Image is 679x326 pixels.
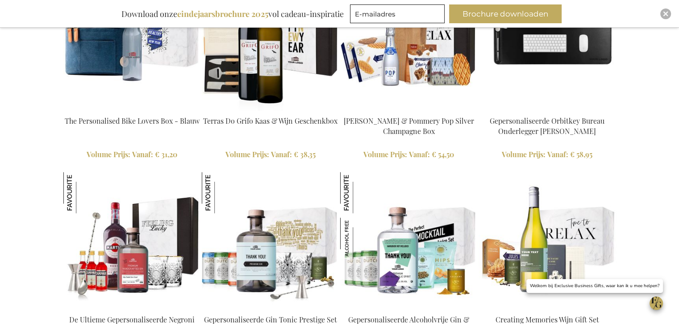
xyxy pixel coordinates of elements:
img: The Ultimate Personalized Negroni Cocktail Set [63,172,201,310]
a: Gepersonaliseerde Orbitkey Bureau Onderlegger Slim - Zwart [479,105,616,113]
span: Volume Prijs: [363,150,407,159]
img: Gepersonaliseerde Gin Tonic Prestige Set [202,172,243,213]
img: Personalised Non-Alcholic Gin & Tonic Apéro Box [340,172,478,310]
img: Close [663,11,668,17]
span: Vanaf [547,150,568,159]
form: marketing offers and promotions [350,4,447,26]
a: Personalised Non-Alcholic Gin & Tonic Apéro Box Gepersonaliseerde Alcoholvrije Gin & Tonic Apéro ... [340,304,478,312]
span: Vanaf [132,150,153,159]
a: Gepersonaliseerde Gin Tonic Prestige Set [204,315,337,324]
a: Volume Prijs: Vanaf € 54,50 [340,150,478,160]
img: Personalised White Wine [479,172,616,310]
input: E-mailadres [350,4,445,23]
span: Volume Prijs: [502,150,546,159]
a: Terras Do Grifo Cheese & Wine Box [202,105,339,113]
span: € 38,35 [294,150,316,159]
a: The Personalized Bike Lovers Box - Blue [63,105,201,113]
a: Volume Prijs: Vanaf € 31,20 [63,150,201,160]
img: De Ultieme Gepersonaliseerde Negroni Cocktail Set [63,172,104,213]
button: Brochure downloaden [449,4,562,23]
div: Download onze vol cadeau-inspiratie [117,4,348,23]
a: Personalised White Wine [479,304,616,312]
a: Personalised Gin Tonic Prestige Set Gepersonaliseerde Gin Tonic Prestige Set [202,304,339,312]
span: Volume Prijs: [225,150,269,159]
a: The Ultimate Personalized Negroni Cocktail Set De Ultieme Gepersonaliseerde Negroni Cocktail Set [63,304,201,312]
span: Vanaf [409,150,430,159]
span: Volume Prijs: [87,150,130,159]
a: Creating Memories Wijn Gift Set [496,315,599,324]
a: Terras Do Grifo Kaas & Wijn Geschenkbox [203,116,337,125]
a: [PERSON_NAME] & Pommery Pop Silver Champagne Box [344,116,474,136]
a: Volume Prijs: Vanaf € 38,35 [202,150,339,160]
img: Gepersonaliseerde Alcoholvrije Gin & Tonic Apéro Box [340,172,381,213]
span: € 58,95 [570,150,592,159]
a: Gepersonaliseerde Orbitkey Bureau Onderlegger [PERSON_NAME] [490,116,604,136]
img: Gepersonaliseerde Alcoholvrije Gin & Tonic Apéro Box [340,218,381,259]
span: Vanaf [271,150,292,159]
span: € 31,20 [155,150,177,159]
div: Close [660,8,671,19]
img: Personalised Gin Tonic Prestige Set [202,172,339,310]
span: € 54,50 [432,150,454,159]
a: Volume Prijs: Vanaf € 58,95 [479,150,616,160]
a: The Personalised Bike Lovers Box - Blauw [65,116,200,125]
a: Sweet Delights & Pommery Pop Silver Champagne Box [340,105,478,113]
b: eindejaarsbrochure 2025 [177,8,268,19]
